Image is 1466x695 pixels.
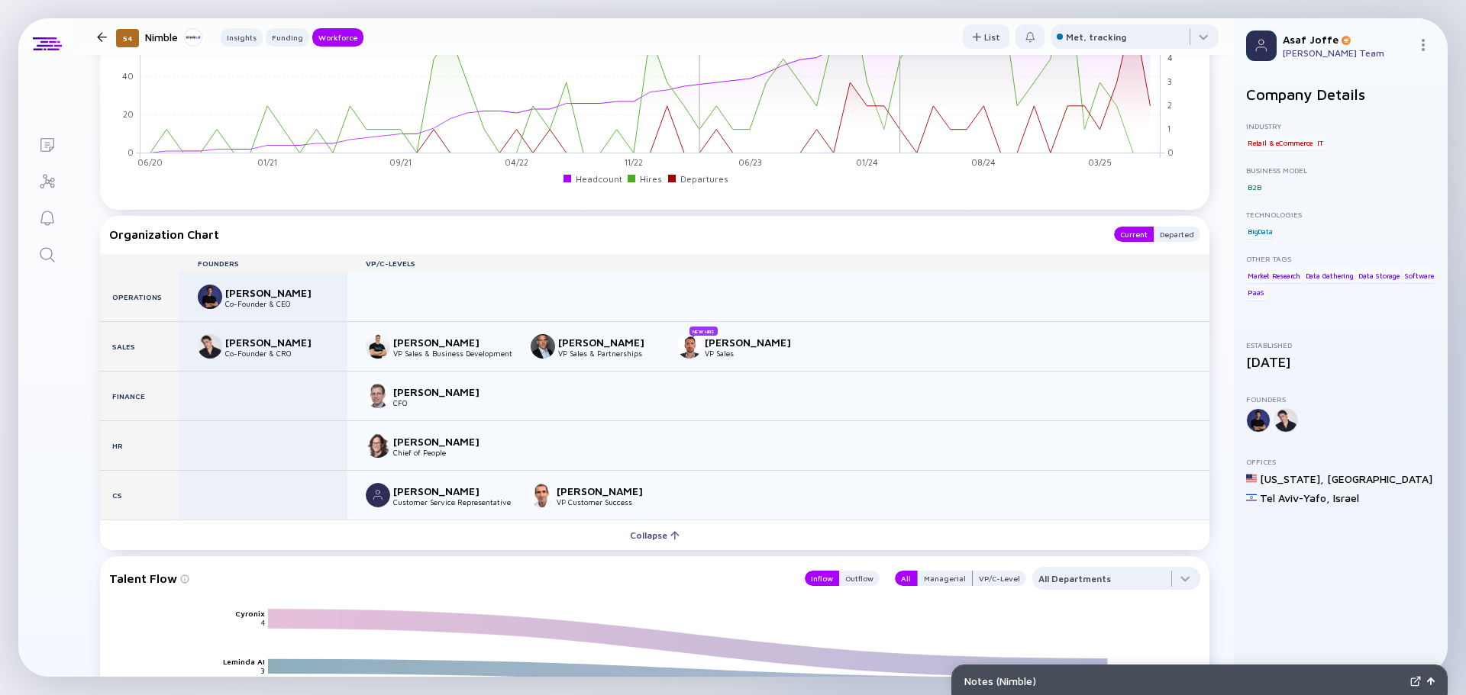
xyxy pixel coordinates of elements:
[1167,76,1172,86] tspan: 3
[1246,85,1435,103] h2: Company Details
[1260,491,1330,504] div: Tel Aviv-Yafo ,
[223,657,265,666] text: Leminda AI
[964,674,1404,687] div: Notes ( Nimble )
[1167,147,1174,157] tspan: 0
[505,157,528,167] tspan: 04/22
[266,30,309,45] div: Funding
[1167,124,1171,134] tspan: 1
[1246,285,1266,301] div: PaaS
[531,334,555,359] img: Eyal Hillman picture
[625,157,643,167] tspan: 11/22
[137,157,163,167] tspan: 06/20
[266,28,309,47] button: Funding
[677,334,702,359] img: Alban Camaj picture
[261,619,265,628] text: 4
[1114,227,1154,242] button: Current
[1246,394,1435,404] div: Founders
[1246,224,1274,239] div: BigData
[393,448,494,457] div: Chief of People
[179,259,347,268] div: Founders
[221,28,263,47] button: Insights
[100,421,179,470] div: HR
[963,25,1009,49] div: List
[393,484,494,497] div: [PERSON_NAME]
[1167,100,1172,110] tspan: 2
[100,471,179,520] div: CS
[145,27,202,47] div: Nimble
[1417,39,1429,51] img: Menu
[705,336,806,349] div: [PERSON_NAME]
[1167,53,1173,63] tspan: 4
[705,349,806,358] div: VP Sales
[393,336,494,349] div: [PERSON_NAME]
[689,327,718,336] div: New Hire
[225,299,326,308] div: Co-Founder & CEO
[1154,227,1200,242] button: Departed
[123,109,134,119] tspan: 20
[389,157,412,167] tspan: 09/21
[1246,166,1435,175] div: Business Model
[109,227,1099,242] div: Organization Chart
[221,30,263,45] div: Insights
[100,272,179,321] div: Operations
[973,571,1026,586] button: VP/C-Level
[1246,179,1262,195] div: B2B
[1283,47,1411,59] div: [PERSON_NAME] Team
[1246,268,1302,283] div: Market Research
[918,571,972,586] div: Managerial
[1327,472,1432,485] div: [GEOGRAPHIC_DATA]
[122,71,134,81] tspan: 40
[917,571,973,586] button: Managerial
[1283,33,1411,46] div: Asaf Joffe
[128,147,134,157] tspan: 0
[260,666,265,675] text: 3
[198,285,222,309] img: Uriel Knorovich picture
[738,157,762,167] tspan: 06/23
[558,349,659,358] div: VP Sales & Partnerships
[971,157,996,167] tspan: 08/24
[1246,340,1435,349] div: Established
[1246,210,1435,219] div: Technologies
[18,198,76,235] a: Reminders
[895,571,917,586] button: All
[1260,472,1324,485] div: [US_STATE] ,
[1246,457,1435,466] div: Offices
[100,322,179,371] div: Sales
[116,29,139,47] div: 54
[1427,677,1435,685] img: Open Notes
[225,349,326,358] div: Co-Founder & CRO
[235,610,265,619] text: Cyronix
[1357,268,1401,283] div: Data Storage
[1316,135,1325,150] div: IT
[312,30,363,45] div: Workforce
[198,334,222,359] img: Menachem Salinas picture
[109,567,790,590] div: Talent Flow
[621,523,689,547] div: Collapse
[856,157,878,167] tspan: 01/24
[1088,157,1112,167] tspan: 03/25
[100,520,1209,550] button: Collapse
[1403,268,1435,283] div: Software
[557,497,657,507] div: VP Customer Success
[558,336,659,349] div: [PERSON_NAME]
[805,571,839,586] button: Inflow
[366,483,390,507] img: Anna Addison picture
[1333,491,1359,504] div: Israel
[366,433,390,458] img: Hagit Tenne-Pereg picture
[225,286,326,299] div: [PERSON_NAME]
[225,336,326,349] div: [PERSON_NAME]
[1246,31,1277,61] img: Profile Picture
[1066,31,1126,43] div: Met, tracking
[839,571,880,586] button: Outflow
[1246,473,1257,484] img: United States Flag
[18,235,76,272] a: Search
[393,349,512,358] div: VP Sales & Business Development
[100,372,179,420] div: Finance
[393,435,494,448] div: [PERSON_NAME]
[1246,135,1313,150] div: Retail & eCommerce
[257,157,277,167] tspan: 01/21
